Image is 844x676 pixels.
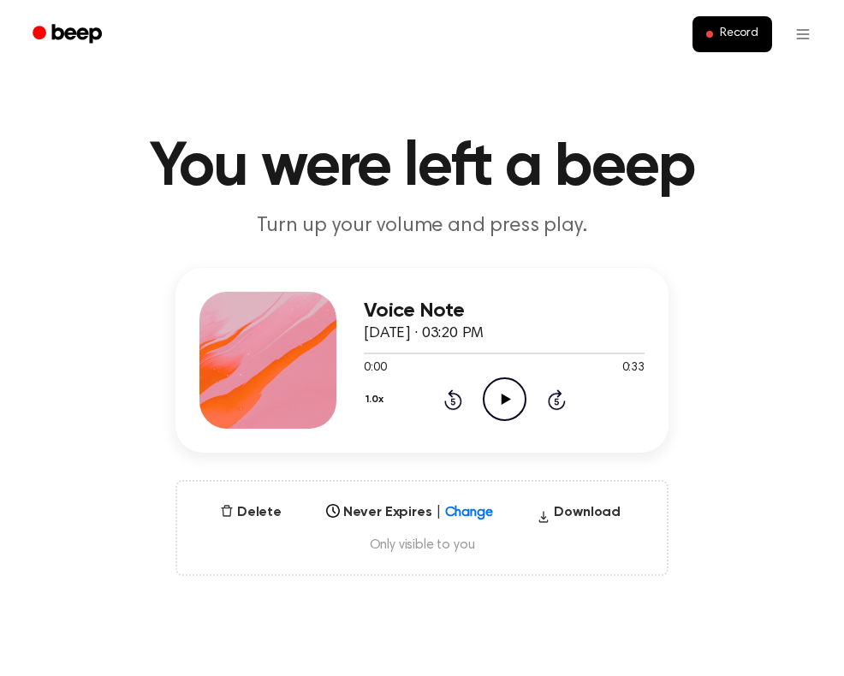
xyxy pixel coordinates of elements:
[622,359,645,377] span: 0:33
[198,537,646,554] span: Only visible to you
[692,16,772,52] button: Record
[93,212,751,240] p: Turn up your volume and press play.
[21,137,823,199] h1: You were left a beep
[530,502,627,530] button: Download
[364,299,645,323] h3: Voice Note
[364,359,386,377] span: 0:00
[213,502,288,523] button: Delete
[720,27,758,42] span: Record
[364,326,484,341] span: [DATE] · 03:20 PM
[364,385,389,414] button: 1.0x
[782,14,823,55] button: Open menu
[21,18,117,51] a: Beep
